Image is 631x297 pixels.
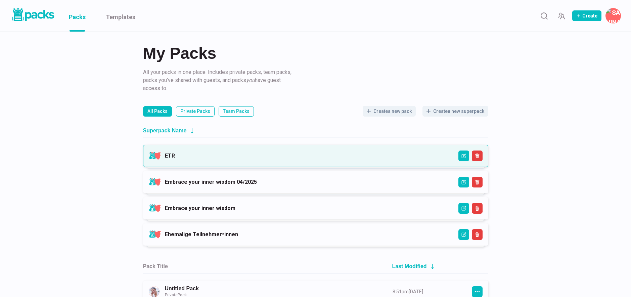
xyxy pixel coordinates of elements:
[422,106,488,117] button: Createa new superpack
[458,151,469,161] button: Edit
[143,68,294,92] p: All your packs in one place. Includes private packs, team packs, packs you've shared with guests,...
[223,108,250,115] p: Team Packs
[392,263,427,269] h2: Last Modified
[143,127,187,134] h2: Superpack Name
[180,108,210,115] p: Private Packs
[472,151,483,161] button: Delete Superpack
[472,229,483,240] button: Delete Superpack
[555,9,568,23] button: Manage Team Invites
[10,7,55,25] a: Packs logo
[605,8,621,24] button: Savina Tilmann
[143,45,488,61] h2: My Packs
[10,7,55,23] img: Packs logo
[458,203,469,214] button: Edit
[143,263,168,269] h2: Pack Title
[458,177,469,187] button: Edit
[537,9,551,23] button: Search
[246,77,255,83] i: you
[572,10,601,21] button: Create Pack
[363,106,416,117] button: Createa new pack
[458,229,469,240] button: Edit
[147,108,168,115] p: All Packs
[472,203,483,214] button: Delete Superpack
[472,177,483,187] button: Delete Superpack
